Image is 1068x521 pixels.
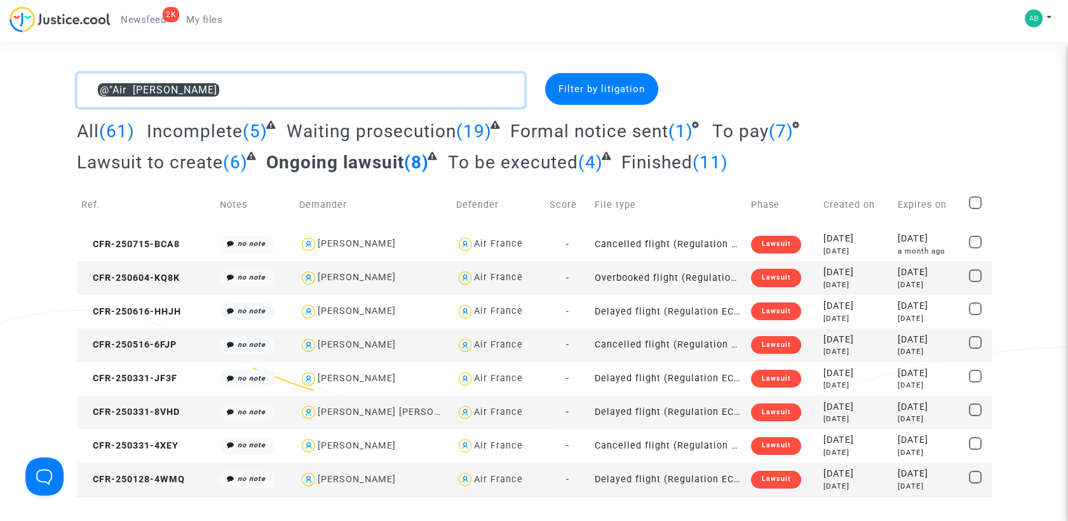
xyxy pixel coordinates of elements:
div: [PERSON_NAME] [318,306,396,316]
div: [DATE] [898,266,960,280]
div: [DATE] [823,280,889,290]
div: Lawsuit [751,302,801,320]
div: [DATE] [823,346,889,357]
span: - [566,339,569,350]
div: [DATE] [898,299,960,313]
div: [PERSON_NAME] [318,373,396,384]
div: [DATE] [823,433,889,447]
div: [DATE] [898,414,960,424]
span: Ongoing lawsuit [266,152,404,173]
img: icon-user.svg [299,269,318,287]
img: icon-user.svg [299,302,318,321]
img: icon-user.svg [299,436,318,455]
div: [DATE] [823,380,889,391]
img: icon-user.svg [299,470,318,489]
td: Cancelled flight (Regulation EC 261/2004) [590,227,747,261]
td: Expires on [893,182,964,227]
span: (7) [769,121,794,142]
div: [DATE] [823,333,889,347]
span: - [566,373,569,384]
td: Ref. [77,182,215,227]
div: [PERSON_NAME] [318,272,396,283]
img: icon-user.svg [456,403,475,422]
div: Lawsuit [751,336,801,354]
div: Air France [474,339,523,350]
div: [DATE] [823,400,889,414]
img: icon-user.svg [456,470,475,489]
span: (1) [668,121,693,142]
div: Lawsuit [751,236,801,254]
td: Defender [452,182,546,227]
div: Air France [474,407,523,417]
span: - [566,407,569,417]
span: To pay [712,121,769,142]
span: - [566,306,569,317]
a: 2KNewsfeed [111,10,176,29]
img: icon-user.svg [456,336,475,355]
td: File type [590,182,747,227]
span: (19) [456,121,492,142]
span: Finished [621,152,693,173]
span: (4) [578,152,603,173]
span: CFR-250616-HHJH [81,306,181,317]
div: Air France [474,440,523,451]
div: [DATE] [898,346,960,357]
div: Air France [474,373,523,384]
div: [DATE] [823,467,889,481]
i: no note [238,273,266,281]
div: [DATE] [898,467,960,481]
span: CFR-250331-4XEY [81,440,179,451]
i: no note [238,441,266,449]
td: Delayed flight (Regulation EC 261/2004) [590,396,747,430]
div: [DATE] [823,313,889,324]
span: - [566,474,569,485]
td: Created on [819,182,893,227]
div: Air France [474,306,523,316]
div: [DATE] [823,232,889,246]
div: [PERSON_NAME] [PERSON_NAME] [318,407,477,417]
td: Demander [295,182,452,227]
td: Cancelled flight (Regulation EC 261/2004) [590,328,747,362]
div: Air France [474,272,523,283]
div: [DATE] [823,266,889,280]
td: Delayed flight (Regulation EC 261/2004) [590,295,747,328]
td: Delayed flight (Regulation EC 261/2004) [590,362,747,396]
span: My files [186,14,222,25]
div: [DATE] [823,367,889,381]
i: no note [238,341,266,349]
span: (6) [223,152,248,173]
span: CFR-250128-4WMQ [81,474,185,485]
td: Overbooked flight (Regulation EC 261/2004) [590,261,747,295]
i: no note [238,408,266,416]
div: [PERSON_NAME] [318,440,396,451]
span: Formal notice sent [510,121,668,142]
img: icon-user.svg [456,269,475,287]
div: 2K [163,7,179,22]
span: (5) [243,121,267,142]
div: Air France [474,238,523,249]
div: [DATE] [898,333,960,347]
div: [DATE] [898,313,960,324]
div: [DATE] [823,246,889,257]
img: icon-user.svg [456,436,475,455]
div: [DATE] [898,280,960,290]
div: Lawsuit [751,370,801,388]
div: Lawsuit [751,471,801,489]
td: Cancelled flight (Regulation EC 261/2004) [590,429,747,463]
td: Delayed flight (Regulation EC 261/2004) [590,463,747,496]
span: (8) [404,152,429,173]
span: Newsfeed [121,14,166,25]
div: [DATE] [898,433,960,447]
div: [DATE] [898,380,960,391]
img: icon-user.svg [299,235,318,254]
span: - [566,273,569,283]
div: Lawsuit [751,403,801,421]
span: To be executed [448,152,578,173]
td: Phase [747,182,819,227]
div: [DATE] [823,299,889,313]
span: Waiting prosecution [287,121,456,142]
i: no note [238,307,266,315]
span: - [566,239,569,250]
span: CFR-250715-BCA8 [81,239,180,250]
img: f0fb7e5d354b8a2b05ebc703ee7ee531 [1025,10,1043,27]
